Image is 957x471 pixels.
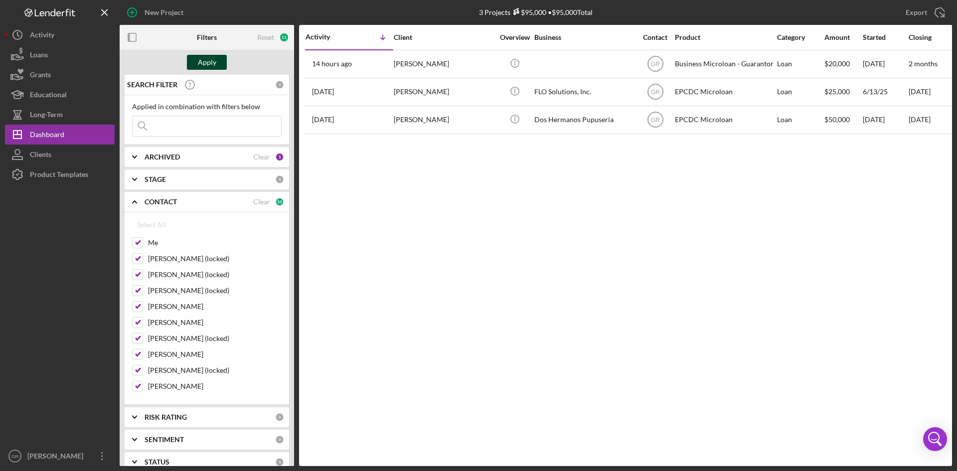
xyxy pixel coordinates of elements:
[863,51,908,77] div: [DATE]
[132,103,282,111] div: Applied in combination with filters below
[777,79,823,105] div: Loan
[145,198,177,206] b: CONTACT
[5,125,115,145] button: Dashboard
[275,80,284,89] div: 0
[148,302,282,312] label: [PERSON_NAME]
[145,413,187,421] b: RISK RATING
[127,81,177,89] b: SEARCH FILTER
[30,45,48,67] div: Loans
[777,51,823,77] div: Loan
[824,87,850,96] span: $25,000
[651,117,660,124] text: GR
[148,317,282,327] label: [PERSON_NAME]
[312,60,352,68] time: 2025-09-30 02:05
[863,79,908,105] div: 6/13/25
[148,286,282,296] label: [PERSON_NAME] (locked)
[275,413,284,422] div: 0
[777,33,823,41] div: Category
[145,458,169,466] b: STATUS
[198,55,216,70] div: Apply
[275,197,284,206] div: 10
[909,87,931,96] time: [DATE]
[675,33,775,41] div: Product
[30,145,51,167] div: Clients
[5,446,115,466] button: GR[PERSON_NAME]
[275,153,284,161] div: 1
[909,59,938,68] time: 2 months
[637,33,674,41] div: Contact
[30,65,51,87] div: Grants
[651,61,660,68] text: GR
[148,254,282,264] label: [PERSON_NAME] (locked)
[145,153,180,161] b: ARCHIVED
[863,33,908,41] div: Started
[148,270,282,280] label: [PERSON_NAME] (locked)
[30,25,54,47] div: Activity
[145,436,184,444] b: SENTIMENT
[275,458,284,467] div: 0
[394,51,493,77] div: [PERSON_NAME]
[496,33,533,41] div: Overview
[257,33,274,41] div: Reset
[253,198,270,206] div: Clear
[253,153,270,161] div: Clear
[30,105,63,127] div: Long-Term
[148,365,282,375] label: [PERSON_NAME] (locked)
[148,381,282,391] label: [PERSON_NAME]
[534,79,634,105] div: FLO Solutions, Inc.
[145,2,183,22] div: New Project
[824,115,850,124] span: $50,000
[510,8,546,16] div: $95,000
[5,65,115,85] button: Grants
[5,105,115,125] button: Long-Term
[11,454,18,459] text: GR
[312,116,334,124] time: 2024-09-24 18:24
[479,8,593,16] div: 3 Projects • $95,000 Total
[145,175,166,183] b: STAGE
[824,59,850,68] span: $20,000
[923,427,947,451] div: Open Intercom Messenger
[30,164,88,187] div: Product Templates
[279,32,289,42] div: 11
[909,115,931,124] time: [DATE]
[197,33,217,41] b: Filters
[534,107,634,133] div: Dos Hermanos Pupuseria
[394,107,493,133] div: [PERSON_NAME]
[5,145,115,164] button: Clients
[137,215,166,235] div: Select All
[5,164,115,184] button: Product Templates
[5,25,115,45] button: Activity
[824,33,862,41] div: Amount
[5,45,115,65] button: Loans
[312,88,334,96] time: 2025-07-09 18:09
[534,33,634,41] div: Business
[896,2,952,22] button: Export
[675,79,775,105] div: EPCDC Microloan
[675,107,775,133] div: EPCDC Microloan
[275,175,284,184] div: 0
[120,2,193,22] button: New Project
[275,435,284,444] div: 0
[394,79,493,105] div: [PERSON_NAME]
[5,85,115,105] button: Educational
[675,51,775,77] div: Business Microloan - Guarantor
[906,2,927,22] div: Export
[30,125,64,147] div: Dashboard
[30,85,67,107] div: Educational
[863,107,908,133] div: [DATE]
[148,333,282,343] label: [PERSON_NAME] (locked)
[777,107,823,133] div: Loan
[148,349,282,359] label: [PERSON_NAME]
[651,89,660,96] text: GR
[187,55,227,70] button: Apply
[394,33,493,41] div: Client
[25,446,90,469] div: [PERSON_NAME]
